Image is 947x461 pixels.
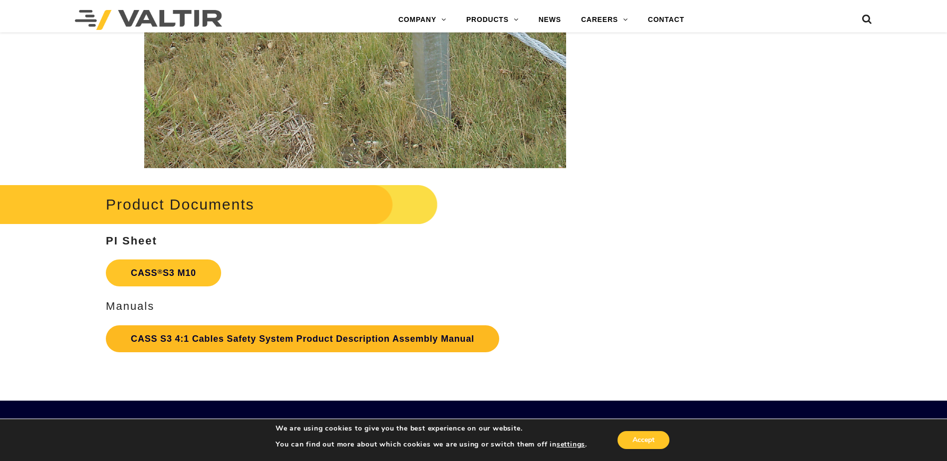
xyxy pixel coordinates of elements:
[106,325,499,352] a: CASS S3 4:1 Cables Safety System Product Description Assembly Manual
[388,10,456,30] a: COMPANY
[75,10,222,30] img: Valtir
[106,234,157,247] strong: PI Sheet
[276,440,587,449] p: You can find out more about which cookies we are using or switch them off in .
[276,424,587,433] p: We are using cookies to give you the best experience on our website.
[106,300,605,312] h3: Manuals
[557,440,585,449] button: settings
[529,10,571,30] a: NEWS
[157,268,163,275] sup: ®
[638,10,694,30] a: CONTACT
[618,431,669,449] button: Accept
[106,259,221,286] a: CASS®S3 M10
[456,10,529,30] a: PRODUCTS
[571,10,638,30] a: CAREERS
